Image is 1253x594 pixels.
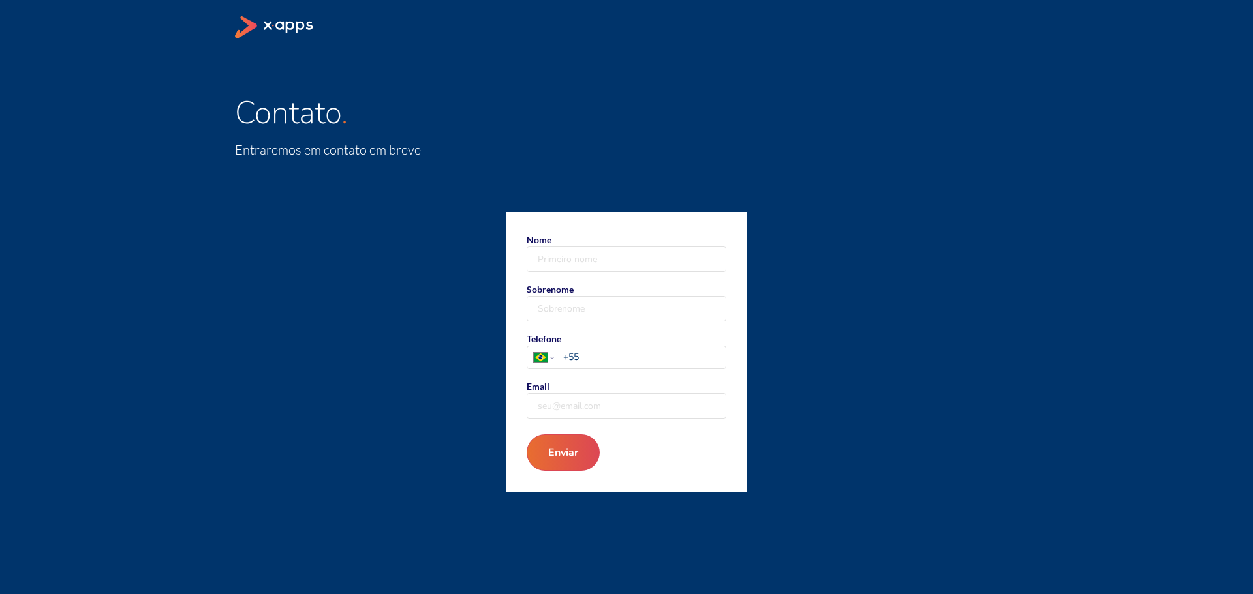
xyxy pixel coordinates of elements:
span: Contato [235,91,341,134]
input: Email [527,394,726,418]
label: Email [527,379,726,419]
button: Enviar [527,434,600,471]
span: Entraremos em contato em breve [235,141,421,158]
input: Nome [527,247,726,271]
label: Telefone [527,332,726,369]
input: TelefonePhone number country [563,350,726,364]
label: Nome [527,233,726,272]
input: Sobrenome [527,297,726,321]
label: Sobrenome [527,282,726,321]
